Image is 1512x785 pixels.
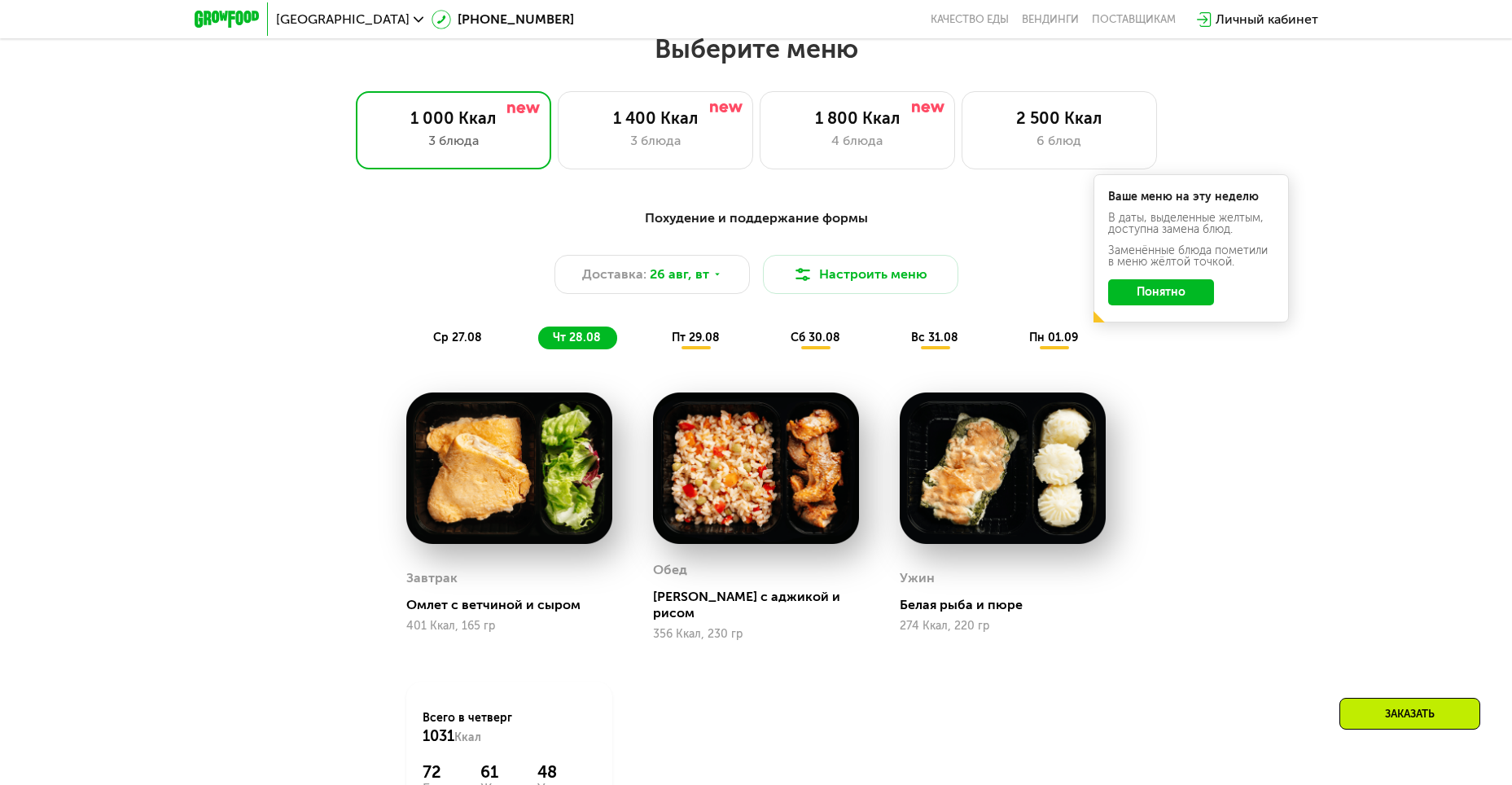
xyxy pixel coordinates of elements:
div: [PERSON_NAME] с аджикой и рисом [653,589,872,621]
div: 61 [480,762,517,782]
span: 26 авг, вт [650,265,709,284]
div: Обед [653,558,687,582]
div: Завтрак [406,566,458,590]
div: 3 блюда [575,131,736,151]
a: [PHONE_NUMBER] [432,10,574,29]
div: 2 500 Ккал [979,108,1140,128]
div: 356 Ккал, 230 гр [653,628,859,641]
span: пт 29.08 [672,331,720,344]
div: Ваше меню на эту неделю [1108,191,1274,203]
div: 48 [537,762,596,782]
div: В даты, выделенные желтым, доступна замена блюд. [1108,213,1274,235]
span: сб 30.08 [791,331,840,344]
a: Вендинги [1022,13,1079,26]
div: поставщикам [1092,13,1176,26]
div: Всего в четверг [423,710,596,746]
div: Ужин [900,566,935,590]
div: 1 000 Ккал [373,108,534,128]
span: Ккал [454,730,481,744]
div: Омлет с ветчиной и сыром [406,597,625,613]
h2: Выберите меню [52,33,1460,65]
span: ср 27.08 [433,331,482,344]
div: 72 [423,762,460,782]
div: 401 Ккал, 165 гр [406,620,612,633]
span: 1031 [423,727,454,745]
div: 6 блюд [979,131,1140,151]
span: пн 01.09 [1029,331,1078,344]
div: 274 Ккал, 220 гр [900,620,1106,633]
div: Заменённые блюда пометили в меню жёлтой точкой. [1108,245,1274,268]
div: 1 800 Ккал [777,108,938,128]
div: 3 блюда [373,131,534,151]
div: Похудение и поддержание формы [274,208,1238,229]
div: 4 блюда [777,131,938,151]
div: Личный кабинет [1216,10,1318,29]
a: Качество еды [931,13,1009,26]
div: 1 400 Ккал [575,108,736,128]
button: Понятно [1108,279,1214,305]
div: Заказать [1339,698,1480,730]
span: Доставка: [582,265,646,284]
button: Настроить меню [763,255,958,294]
span: [GEOGRAPHIC_DATA] [276,13,410,26]
span: чт 28.08 [553,331,601,344]
div: Белая рыба и пюре [900,597,1119,613]
span: вс 31.08 [911,331,958,344]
